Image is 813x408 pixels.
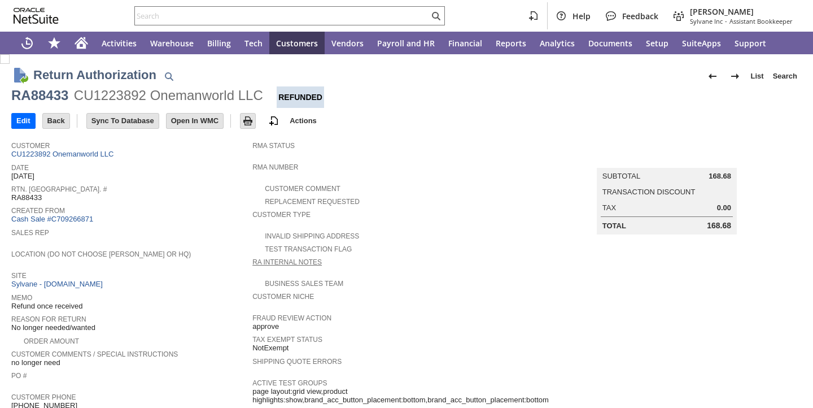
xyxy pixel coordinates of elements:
[41,32,68,54] div: Shortcuts
[14,32,41,54] a: Recent Records
[11,164,29,172] a: Date
[646,38,668,49] span: Setup
[43,114,69,128] input: Back
[33,66,156,84] h1: Return Authorization
[728,70,742,83] img: Next
[265,185,340,193] a: Customer Comment
[12,114,35,128] input: Edit
[11,172,34,181] span: [DATE]
[639,32,675,54] a: Setup
[448,38,482,49] span: Financial
[265,245,352,253] a: Test Transaction Flag
[75,36,88,50] svg: Home
[11,350,178,358] a: Customer Comments / Special Instructions
[11,193,42,202] span: RA88433
[252,142,295,150] a: RMA Status
[207,38,231,49] span: Billing
[675,32,728,54] a: SuiteApps
[690,6,793,17] span: [PERSON_NAME]
[11,280,106,288] a: Sylvane - [DOMAIN_NAME]
[11,393,76,401] a: Customer Phone
[602,222,626,230] a: Total
[489,32,533,54] a: Reports
[24,337,79,345] a: Order Amount
[252,211,311,219] a: Customer Type
[11,86,68,105] div: RA88433
[252,358,342,366] a: Shipping Quote Errors
[167,114,224,128] input: Open In WMC
[370,32,442,54] a: Payroll and HR
[285,116,321,125] a: Actions
[725,17,727,25] span: -
[241,114,255,128] input: Print
[276,38,318,49] span: Customers
[95,32,143,54] a: Activities
[622,11,658,21] span: Feedback
[429,9,443,23] svg: Search
[709,172,731,181] span: 168.68
[162,70,176,83] img: Quick Find
[11,323,95,332] span: No longer needed/wanted
[11,207,65,215] a: Created From
[252,293,314,301] a: Customer Niche
[135,9,429,23] input: Search
[11,358,60,367] span: no longer need
[442,32,489,54] a: Financial
[707,221,731,231] span: 168.68
[717,203,731,212] span: 0.00
[572,11,591,21] span: Help
[496,38,526,49] span: Reports
[331,38,364,49] span: Vendors
[47,36,61,50] svg: Shortcuts
[11,142,50,150] a: Customer
[597,150,737,168] caption: Summary
[690,17,723,25] span: Sylvane Inc
[11,229,49,237] a: Sales Rep
[588,38,632,49] span: Documents
[11,150,116,158] a: CU1223892 Onemanworld LLC
[540,38,575,49] span: Analytics
[277,86,324,108] div: Refunded
[252,314,331,322] a: Fraud Review Action
[20,36,34,50] svg: Recent Records
[746,67,768,85] a: List
[11,302,82,311] span: Refund once received
[267,114,281,128] img: add-record.svg
[252,344,289,353] span: NotExempt
[11,250,191,258] a: Location (Do Not Choose [PERSON_NAME] or HQ)
[143,32,200,54] a: Warehouse
[252,387,549,405] span: page layout:grid view,product highlights:show,brand_acc_button_placement:bottom,brand_acc_button_...
[68,32,95,54] a: Home
[74,86,263,105] div: CU1223892 Onemanworld LLC
[265,198,360,206] a: Replacement Requested
[102,38,137,49] span: Activities
[533,32,582,54] a: Analytics
[582,32,639,54] a: Documents
[11,294,32,302] a: Memo
[325,32,370,54] a: Vendors
[200,32,238,54] a: Billing
[252,322,279,331] span: approve
[11,215,93,223] a: Cash Sale #C709266871
[252,379,327,387] a: Active Test Groups
[14,8,59,24] svg: logo
[377,38,435,49] span: Payroll and HR
[87,114,159,128] input: Sync To Database
[728,32,773,54] a: Support
[706,70,719,83] img: Previous
[252,163,298,171] a: RMA Number
[768,67,802,85] a: Search
[735,38,766,49] span: Support
[244,38,263,49] span: Tech
[602,188,696,196] a: Transaction Discount
[252,258,322,266] a: RA Internal Notes
[602,172,640,180] a: Subtotal
[265,232,359,240] a: Invalid Shipping Address
[265,280,343,288] a: Business Sales Team
[11,272,27,280] a: Site
[238,32,269,54] a: Tech
[11,372,27,380] a: PO #
[11,185,107,193] a: Rtn. [GEOGRAPHIC_DATA]. #
[252,336,322,344] a: Tax Exempt Status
